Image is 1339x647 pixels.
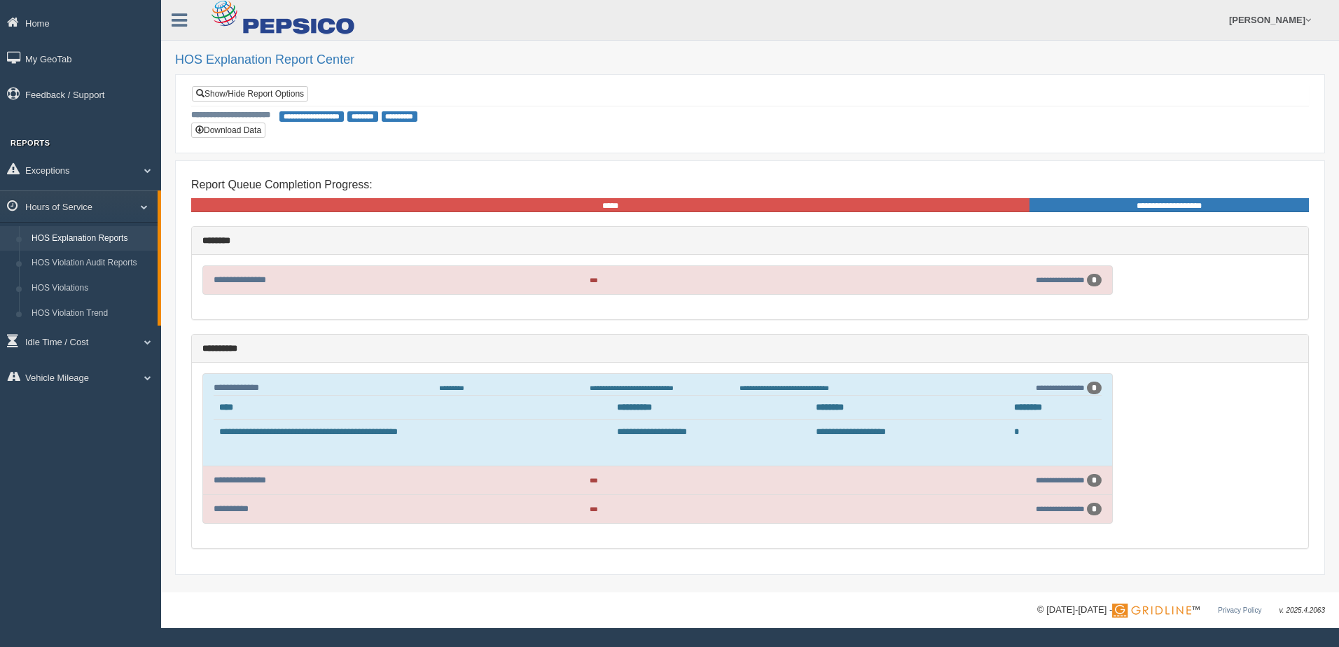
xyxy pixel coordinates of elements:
a: HOS Violation Audit Reports [25,251,158,276]
button: Download Data [191,123,265,138]
a: HOS Violation Trend [25,301,158,326]
a: Show/Hide Report Options [192,86,308,102]
div: © [DATE]-[DATE] - ™ [1037,603,1325,618]
a: HOS Explanation Reports [25,226,158,251]
a: Privacy Policy [1218,606,1261,614]
span: v. 2025.4.2063 [1279,606,1325,614]
img: Gridline [1112,604,1191,618]
h2: HOS Explanation Report Center [175,53,1325,67]
h4: Report Queue Completion Progress: [191,179,1309,191]
a: HOS Violations [25,276,158,301]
